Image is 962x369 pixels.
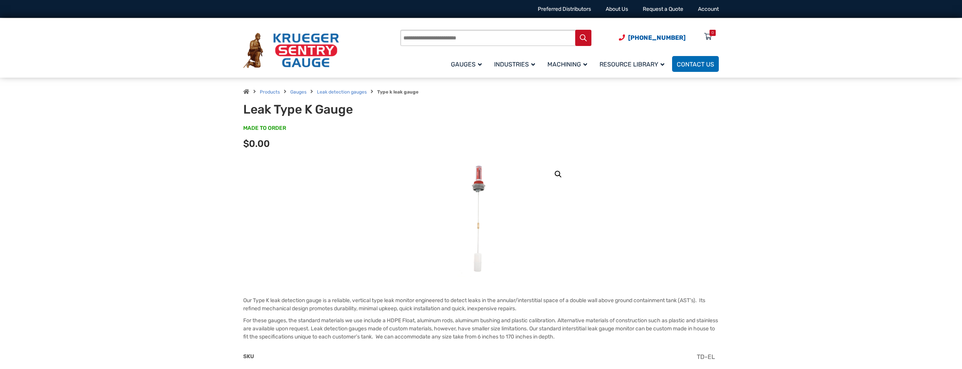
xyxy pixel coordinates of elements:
[643,6,683,12] a: Request a Quote
[538,6,591,12] a: Preferred Distributors
[243,138,270,149] span: $0.00
[547,61,587,68] span: Machining
[677,61,714,68] span: Contact Us
[672,56,719,72] a: Contact Us
[260,89,280,95] a: Products
[243,296,719,313] p: Our Type K leak detection gauge is a reliable, vertical type leak monitor engineered to detect le...
[697,353,715,360] span: TD-EL
[543,55,595,73] a: Machining
[317,89,367,95] a: Leak detection gauges
[446,55,489,73] a: Gauges
[457,161,505,277] img: Leak Detection Gauge
[243,33,339,68] img: Krueger Sentry Gauge
[494,61,535,68] span: Industries
[628,34,686,41] span: [PHONE_NUMBER]
[451,61,482,68] span: Gauges
[711,30,714,36] div: 0
[243,124,286,132] span: MADE TO ORDER
[606,6,628,12] a: About Us
[619,33,686,43] a: Phone Number (920) 434-8860
[600,61,664,68] span: Resource Library
[243,316,719,341] p: For these gauges, the standard materials we use include a HDPE Float, aluminum rods, aluminum bus...
[243,353,254,360] span: SKU
[243,102,434,117] h1: Leak Type K Gauge
[551,167,565,181] a: View full-screen image gallery
[489,55,543,73] a: Industries
[595,55,672,73] a: Resource Library
[698,6,719,12] a: Account
[290,89,307,95] a: Gauges
[377,89,418,95] strong: Type k leak gauge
